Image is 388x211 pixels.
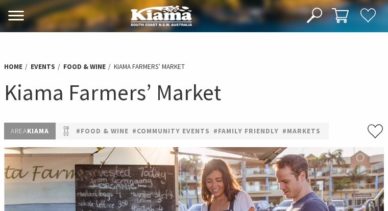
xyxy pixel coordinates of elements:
[132,125,210,137] a: #Community Events
[76,125,129,137] a: #Food & Wine
[11,126,27,135] span: Area
[131,5,192,26] img: Kiama Logo
[114,62,185,73] li: Kiama Farmers’ Market
[4,78,384,107] h1: Kiama Farmers’ Market
[4,123,56,139] p: Kiama
[63,62,106,72] a: Food & Wine
[31,62,55,72] a: Events
[282,125,321,137] a: #Markets
[4,62,22,72] a: Home
[213,125,279,137] a: #Family Friendly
